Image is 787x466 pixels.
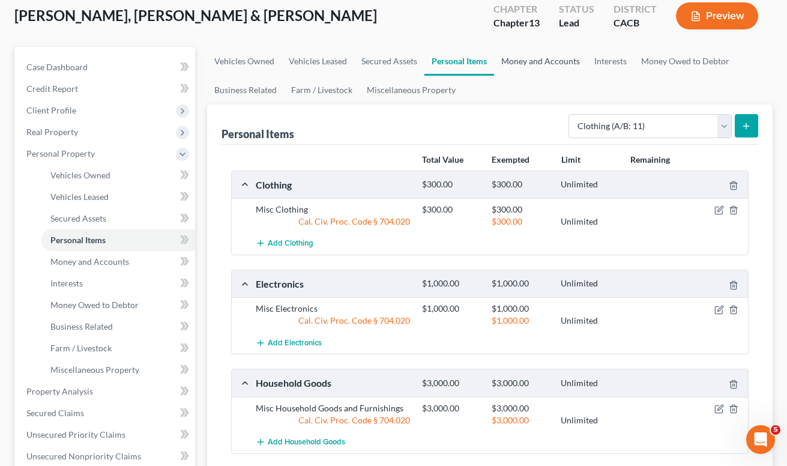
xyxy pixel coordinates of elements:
div: Cal. Civ. Proc. Code § 704.020 [250,414,416,426]
span: Interests [50,278,83,288]
a: Farm / Livestock [284,76,360,104]
span: 13 [529,17,540,28]
a: Business Related [41,316,195,337]
a: Vehicles Leased [41,186,195,208]
strong: Limit [561,154,580,165]
button: Add Clothing [256,232,313,255]
div: $1,000.00 [486,315,555,327]
div: Electronics [250,277,416,290]
span: Credit Report [26,83,78,94]
div: Unlimited [555,414,624,426]
div: $3,000.00 [486,378,555,389]
a: Property Analysis [17,381,195,402]
a: Vehicles Owned [41,165,195,186]
span: Real Property [26,127,78,137]
button: Add Household Goods [256,431,345,453]
span: Property Analysis [26,386,93,396]
span: Money Owed to Debtor [50,300,139,310]
span: Add Electronics [268,338,322,348]
span: Farm / Livestock [50,343,112,353]
div: $3,000.00 [416,378,486,389]
span: 5 [771,425,780,435]
div: Misc Electronics [250,303,416,315]
a: Miscellaneous Property [360,76,463,104]
strong: Exempted [492,154,529,165]
span: Unsecured Priority Claims [26,429,125,440]
a: Secured Assets [354,47,424,76]
div: Personal Items [222,127,294,141]
span: [PERSON_NAME], [PERSON_NAME] & [PERSON_NAME] [14,7,377,24]
div: $300.00 [416,179,486,190]
div: $1,000.00 [416,303,486,315]
span: Personal Items [50,235,106,245]
span: Vehicles Owned [50,170,110,180]
a: Money and Accounts [494,47,587,76]
strong: Remaining [630,154,670,165]
div: Misc Household Goods and Furnishings [250,402,416,414]
button: Add Electronics [256,331,322,354]
a: Interests [587,47,634,76]
div: CACB [614,16,657,30]
span: Personal Property [26,148,95,159]
a: Miscellaneous Property [41,359,195,381]
div: Unlimited [555,179,624,190]
div: $3,000.00 [486,402,555,414]
span: Business Related [50,321,113,331]
span: Add Household Goods [268,437,345,447]
div: $300.00 [486,179,555,190]
div: $300.00 [486,216,555,228]
div: $1,000.00 [486,278,555,289]
div: Misc Clothing [250,204,416,216]
div: Chapter [493,16,540,30]
div: $3,000.00 [486,414,555,426]
span: Client Profile [26,105,76,115]
span: Secured Assets [50,213,106,223]
div: Status [559,2,594,16]
a: Personal Items [424,47,494,76]
a: Interests [41,273,195,294]
div: Clothing [250,178,416,191]
div: $300.00 [416,204,486,216]
div: Household Goods [250,377,416,389]
div: Unlimited [555,315,624,327]
a: Money Owed to Debtor [634,47,737,76]
a: Personal Items [41,229,195,251]
a: Money and Accounts [41,251,195,273]
a: Credit Report [17,78,195,100]
div: Unlimited [555,216,624,228]
span: Money and Accounts [50,256,129,267]
iframe: Intercom live chat [746,425,775,454]
div: Unlimited [555,278,624,289]
div: Cal. Civ. Proc. Code § 704.020 [250,315,416,327]
div: $300.00 [486,204,555,216]
a: Vehicles Leased [282,47,354,76]
a: Money Owed to Debtor [41,294,195,316]
a: Unsecured Priority Claims [17,424,195,446]
div: Cal. Civ. Proc. Code § 704.020 [250,216,416,228]
span: Vehicles Leased [50,192,109,202]
div: Lead [559,16,594,30]
a: Vehicles Owned [207,47,282,76]
strong: Total Value [422,154,463,165]
a: Case Dashboard [17,56,195,78]
span: Case Dashboard [26,62,88,72]
button: Preview [676,2,758,29]
span: Unsecured Nonpriority Claims [26,451,141,461]
div: $1,000.00 [486,303,555,315]
div: $3,000.00 [416,402,486,414]
span: Add Clothing [268,239,313,249]
span: Secured Claims [26,408,84,418]
div: Unlimited [555,378,624,389]
a: Secured Claims [17,402,195,424]
a: Farm / Livestock [41,337,195,359]
a: Secured Assets [41,208,195,229]
div: District [614,2,657,16]
div: $1,000.00 [416,278,486,289]
a: Business Related [207,76,284,104]
span: Miscellaneous Property [50,365,139,375]
div: Chapter [493,2,540,16]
